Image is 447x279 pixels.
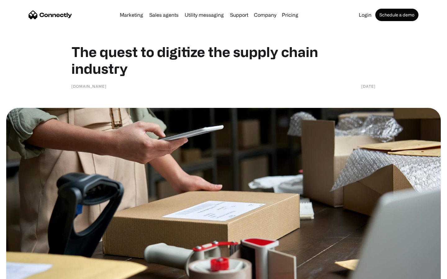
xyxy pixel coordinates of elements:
[71,83,106,89] div: [DOMAIN_NAME]
[254,11,276,19] div: Company
[71,43,376,77] h1: The quest to digitize the supply chain industry
[356,12,374,17] a: Login
[228,12,251,17] a: Support
[375,9,418,21] a: Schedule a demo
[147,12,181,17] a: Sales agents
[117,12,146,17] a: Marketing
[361,83,376,89] div: [DATE]
[182,12,226,17] a: Utility messaging
[279,12,301,17] a: Pricing
[12,268,37,277] ul: Language list
[6,268,37,277] aside: Language selected: English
